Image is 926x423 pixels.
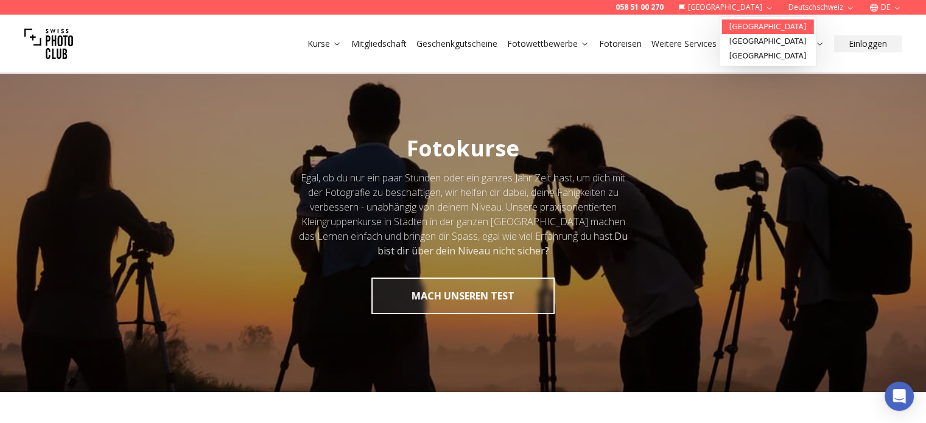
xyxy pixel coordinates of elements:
a: Kurse [307,38,342,50]
a: Fotowettbewerbe [507,38,589,50]
button: Fotoreisen [594,35,647,52]
button: Geschenkgutscheine [412,35,502,52]
button: Mitgliedschaft [346,35,412,52]
button: Einloggen [834,35,902,52]
div: Egal, ob du nur ein paar Stunden oder ein ganzes Jahr Zeit hast, um dich mit der Fotografie zu be... [298,170,629,258]
img: Swiss photo club [24,19,73,68]
a: [GEOGRAPHIC_DATA] [722,49,814,63]
a: Weitere Services [651,38,728,50]
a: [GEOGRAPHIC_DATA] [722,19,814,34]
button: MACH UNSEREN TEST [371,278,555,314]
button: Kurse [303,35,346,52]
a: [GEOGRAPHIC_DATA] [722,34,814,49]
span: Fotokurse [407,133,519,163]
a: Fotoreisen [599,38,642,50]
a: Mitgliedschaft [351,38,407,50]
button: Fotowettbewerbe [502,35,594,52]
a: Geschenkgutscheine [416,38,497,50]
div: Open Intercom Messenger [885,382,914,411]
a: 058 51 00 270 [616,2,664,12]
div: [GEOGRAPHIC_DATA] [720,17,816,66]
button: Weitere Services [647,35,733,52]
